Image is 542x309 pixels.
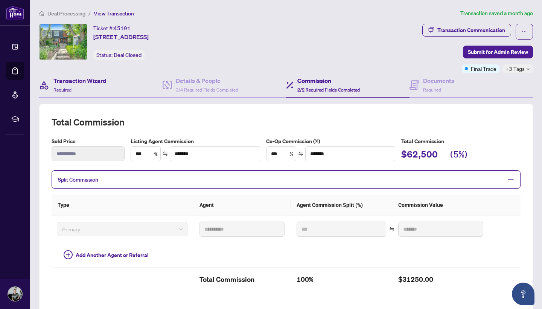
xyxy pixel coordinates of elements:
span: Required [53,87,72,93]
h4: Documents [423,76,454,85]
h2: 100% [297,274,387,286]
h5: Total Commission [401,137,521,145]
img: IMG-C12291153_1.jpg [40,24,87,60]
span: Deal Processing [47,10,85,17]
th: Agent Commission Split (%) [291,195,393,216]
h2: $31250.00 [398,274,483,286]
span: swap [298,151,303,156]
div: Split Commission [52,170,521,189]
li: / [88,9,91,18]
h4: Details & People [176,76,238,85]
label: Listing Agent Commission [131,137,260,145]
span: View Transaction [94,10,134,17]
img: logo [6,6,24,20]
button: Transaction Communication [422,24,511,37]
span: [STREET_ADDRESS] [93,32,149,41]
button: Add Another Agent or Referral [58,249,155,261]
h4: Commission [297,76,360,85]
span: Deal Closed [114,52,142,58]
button: Submit for Admin Review [463,46,533,58]
th: Agent [193,195,291,216]
span: ellipsis [522,29,527,34]
h2: Total Commission [52,116,521,128]
span: swap [163,151,168,156]
span: down [526,67,530,71]
label: Sold Price [52,137,125,145]
span: 3/4 Required Fields Completed [176,87,238,93]
span: swap [389,226,394,232]
button: Open asap [512,283,534,305]
h2: (5%) [450,148,467,162]
img: Profile Icon [8,287,22,301]
div: Transaction Communication [437,24,505,36]
h2: Total Commission [199,274,285,286]
span: Add Another Agent or Referral [76,251,149,259]
label: Co-Op Commission (%) [266,137,395,145]
h2: $62,500 [401,148,438,162]
span: +3 Tags [505,64,525,73]
span: 2/2 Required Fields Completed [297,87,360,93]
th: Type [52,195,193,216]
span: home [39,11,44,16]
span: Split Commission [58,176,98,183]
span: 45191 [114,25,131,32]
span: plus-circle [64,250,73,259]
h4: Transaction Wizard [53,76,107,85]
th: Commission Value [392,195,489,216]
span: minus [507,176,514,183]
div: Ticket #: [93,24,131,32]
span: Submit for Admin Review [468,46,528,58]
span: Final Trade [471,64,496,73]
div: Status: [93,50,145,60]
span: Primary [62,223,183,235]
span: Required [423,87,441,93]
article: Transaction saved a month ago [460,9,533,18]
